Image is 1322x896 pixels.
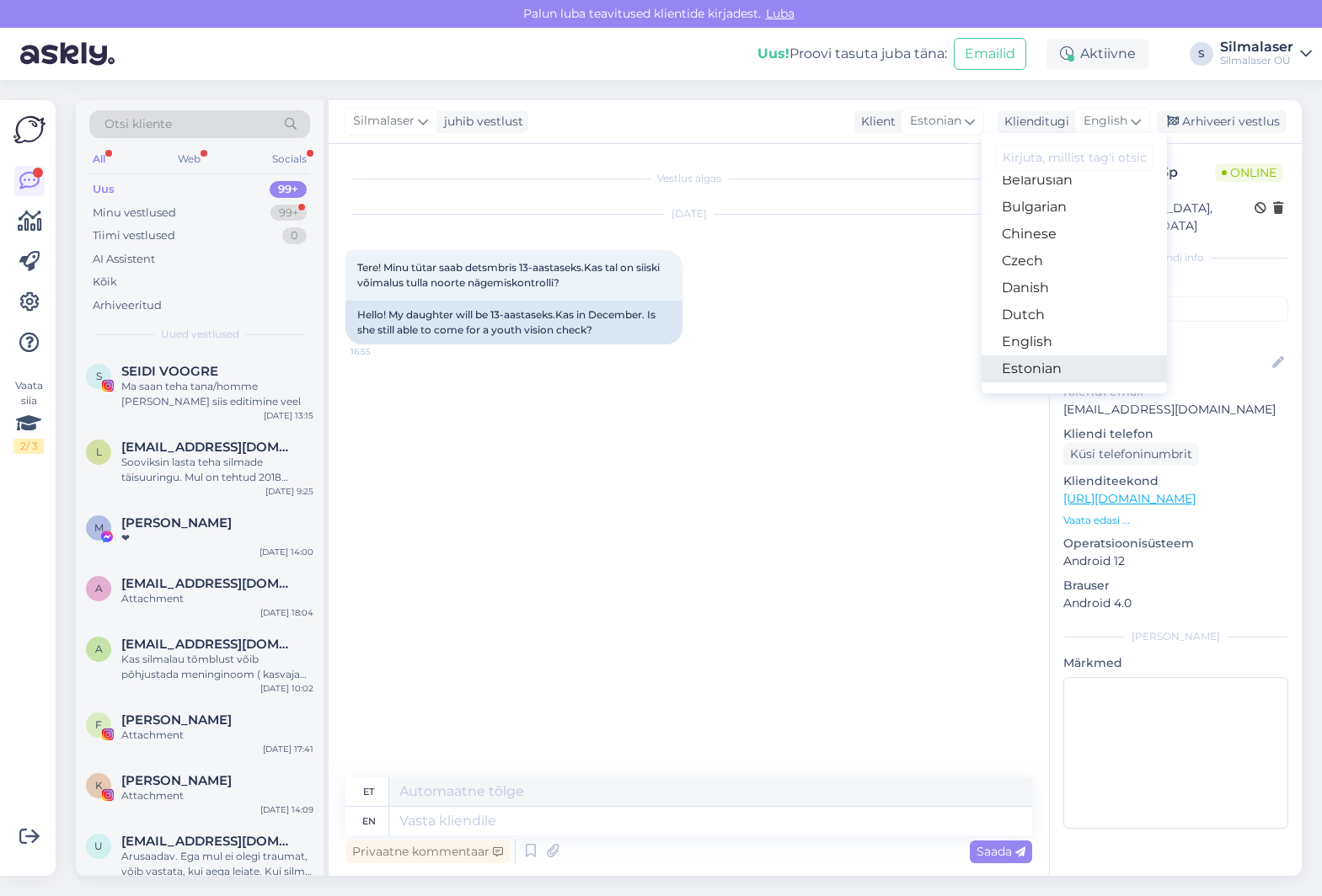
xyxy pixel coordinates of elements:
[998,113,1069,131] div: Klienditugi
[121,455,313,485] div: Sooviksin lasta teha silmade täisuuringu. Mul on tehtud 2018 mõlemale silmale kaeoperatsioon Silm...
[1046,39,1149,69] div: Aktiivne
[161,327,239,342] span: Uued vestlused
[13,439,44,454] div: 2 / 3
[1063,472,1288,490] p: Klienditeekond
[437,113,523,131] div: juhib vestlust
[260,606,313,619] div: [DATE] 18:04
[1063,595,1288,612] p: Android 4.0
[982,275,1167,301] a: Danish
[264,409,313,422] div: [DATE] 13:15
[93,227,175,244] div: Tiimi vestlused
[93,181,115,198] div: Uus
[174,148,204,170] div: Web
[96,445,102,458] span: l
[121,531,313,546] div: ❤
[982,301,1167,328] a: Dutch
[104,115,172,133] span: Otsi kliente
[121,364,218,379] span: SEIDI VOOGRE
[995,145,1153,171] input: Kirjuta, millist tag'i otsid
[1063,491,1196,506] a: [URL][DOMAIN_NAME]
[282,227,307,244] div: 0
[260,803,313,816] div: [DATE] 14:09
[1063,383,1288,401] p: Kliendi email
[1063,250,1288,265] div: Kliendi info
[363,777,374,806] div: et
[121,440,297,455] span: lindakolk47@hotmail.com
[982,355,1167,382] a: Estonian
[362,807,376,835] div: en
[1063,401,1288,419] p: [EMAIL_ADDRESS][DOMAIN_NAME]
[1063,552,1288,570] p: Android 12
[94,521,104,534] span: M
[121,788,313,803] div: Attachment
[260,682,313,695] div: [DATE] 10:02
[265,485,313,498] div: [DATE] 9:25
[89,148,109,170] div: All
[1063,443,1199,466] div: Küsi telefoninumbrit
[982,194,1167,221] a: Bulgarian
[1063,513,1288,528] p: Vaata edasi ...
[121,576,297,591] span: amjokelafin@gmail.com
[353,112,415,131] span: Silmalaser
[121,773,232,788] span: Kari Viikna
[1157,110,1287,133] div: Arhiveeri vestlus
[1220,40,1293,54] div: Silmalaser
[1064,354,1269,372] input: Lisa nimi
[351,345,414,358] span: 16:55
[95,779,103,792] span: K
[1084,112,1127,131] span: English
[93,297,162,314] div: Arhiveeritud
[982,248,1167,275] a: Czech
[121,591,313,606] div: Attachment
[121,712,232,728] span: Frida Brit Noor
[1220,54,1293,67] div: Silmalaser OÜ
[345,840,510,863] div: Privaatne kommentaar
[95,643,103,655] span: a
[121,834,297,849] span: ulvi.magi.002@mail.ee
[345,206,1032,221] div: [DATE]
[1063,654,1288,672] p: Märkmed
[1220,40,1312,67] a: SilmalaserSilmalaser OÜ
[757,44,947,64] div: Proovi tasuta juba täna:
[121,728,313,743] div: Attachment
[94,840,103,852] span: u
[357,261,662,289] span: Tere! Minu tütar saab detsmbris 13-aastaseks.Kas tal on siiski võimalus tulla noorte nägemiskontr...
[13,378,44,454] div: Vaata siia
[93,205,176,221] div: Minu vestlused
[1063,629,1288,644] div: [PERSON_NAME]
[121,379,313,409] div: Ma saan teha tana/homme [PERSON_NAME] siis editimine veel
[1063,275,1288,293] p: Kliendi tag'id
[121,652,313,682] div: Kas silmalau tõmblust võib põhjustada meninginoom ( kasvaja silmanarvi piirkonnas)?
[13,114,45,146] img: Askly Logo
[910,112,961,131] span: Estonian
[982,382,1167,409] a: Finnish
[345,171,1032,186] div: Vestlus algas
[121,637,297,652] span: arterin@gmail.com
[977,844,1025,859] span: Saada
[854,113,896,131] div: Klient
[761,6,800,21] span: Luba
[345,301,682,344] div: Hello! My daughter will be 13-aastaseks.Kas in December. Is she still able to come for a youth vi...
[121,849,313,879] div: Arusaadav. Ega mul ei olegi traumat, võib vastata, kui aega leiate. Kui silm jookseb vett (umbes ...
[757,45,789,61] b: Uus!
[269,148,310,170] div: Socials
[95,582,103,595] span: a
[954,38,1026,70] button: Emailid
[263,743,313,755] div: [DATE] 17:41
[96,370,102,382] span: S
[1063,296,1288,322] input: Lisa tag
[1215,163,1283,182] span: Online
[121,515,232,531] span: Margot Mõisavald
[270,181,307,198] div: 99+
[1190,42,1213,66] div: S
[982,328,1167,355] a: English
[93,251,155,268] div: AI Assistent
[1063,535,1288,552] p: Operatsioonisüsteem
[1063,425,1288,443] p: Kliendi telefon
[1063,328,1288,346] p: Kliendi nimi
[1063,577,1288,595] p: Brauser
[260,546,313,558] div: [DATE] 14:00
[982,221,1167,248] a: Chinese
[93,274,117,291] div: Kõik
[95,718,102,731] span: F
